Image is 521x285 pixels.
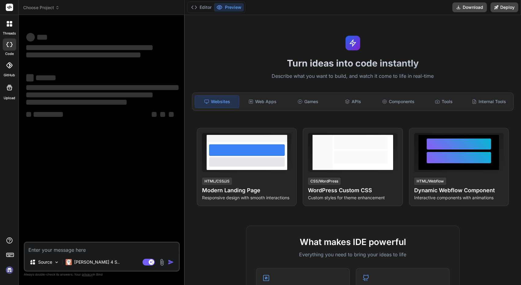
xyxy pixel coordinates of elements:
div: CSS/WordPress [308,178,341,185]
span: ‌ [26,33,35,41]
div: HTML/Webflow [414,178,446,185]
img: icon [168,259,174,265]
img: Claude 4 Sonnet [66,259,72,265]
h1: Turn ideas into code instantly [188,58,517,69]
label: GitHub [4,73,15,78]
button: Download [452,2,487,12]
p: Responsive design with smooth interactions [202,195,291,201]
img: signin [4,265,15,275]
div: Internal Tools [467,95,511,108]
p: Source [38,259,52,265]
span: ‌ [36,75,56,80]
div: Tools [422,95,465,108]
span: ‌ [160,112,165,117]
p: Everything you need to bring your ideas to life [256,251,450,258]
label: Upload [4,96,15,101]
div: Websites [195,95,239,108]
span: ‌ [26,52,140,57]
img: Pick Models [54,260,59,265]
span: Choose Project [23,5,60,11]
div: HTML/CSS/JS [202,178,232,185]
h4: Modern Landing Page [202,186,291,195]
span: ‌ [26,45,153,50]
span: ‌ [26,100,127,105]
span: ‌ [34,112,63,117]
label: code [5,51,14,56]
img: attachment [158,259,165,266]
button: Editor [189,3,214,12]
h4: WordPress Custom CSS [308,186,397,195]
div: Games [286,95,330,108]
div: APIs [331,95,375,108]
span: ‌ [152,112,157,117]
p: [PERSON_NAME] 4 S.. [74,259,120,265]
span: ‌ [26,85,179,90]
span: ‌ [26,112,31,117]
span: privacy [82,272,93,276]
h4: Dynamic Webflow Component [414,186,504,195]
p: Describe what you want to build, and watch it come to life in real-time [188,72,517,80]
span: ‌ [37,35,47,40]
span: ‌ [169,112,174,117]
p: Custom styles for theme enhancement [308,195,397,201]
div: Components [376,95,420,108]
span: ‌ [26,74,34,81]
label: threads [3,31,16,36]
div: Web Apps [241,95,284,108]
button: Preview [214,3,244,12]
h2: What makes IDE powerful [256,236,450,248]
p: Always double-check its answers. Your in Bind [24,272,180,277]
span: ‌ [26,92,153,97]
button: Deploy [490,2,518,12]
p: Interactive components with animations [414,195,504,201]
